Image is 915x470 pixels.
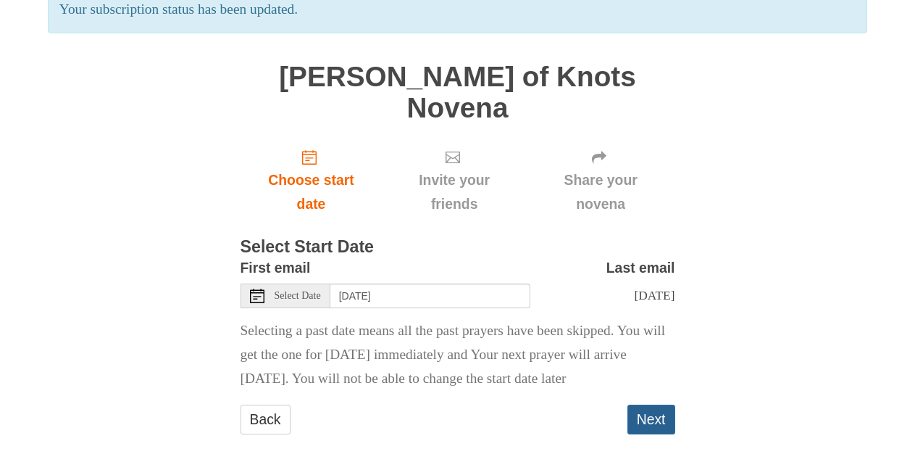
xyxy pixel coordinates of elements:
span: [DATE] [634,288,674,302]
div: Click "Next" to confirm your start date first. [382,138,526,224]
a: Choose start date [241,138,383,224]
h1: [PERSON_NAME] of Knots Novena [241,62,675,123]
button: Next [627,405,675,434]
input: Use the arrow keys to pick a date [330,284,530,308]
p: Selecting a past date means all the past prayers have been skipped. You will get the one for [DAT... [241,319,675,391]
label: Last email [606,256,675,280]
span: Choose start date [255,168,368,216]
div: Click "Next" to confirm your start date first. [527,138,675,224]
label: First email [241,256,311,280]
span: Select Date [275,291,321,301]
span: Share your novena [541,168,661,216]
h3: Select Start Date [241,238,675,257]
span: Invite your friends [396,168,511,216]
a: Back [241,405,291,434]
